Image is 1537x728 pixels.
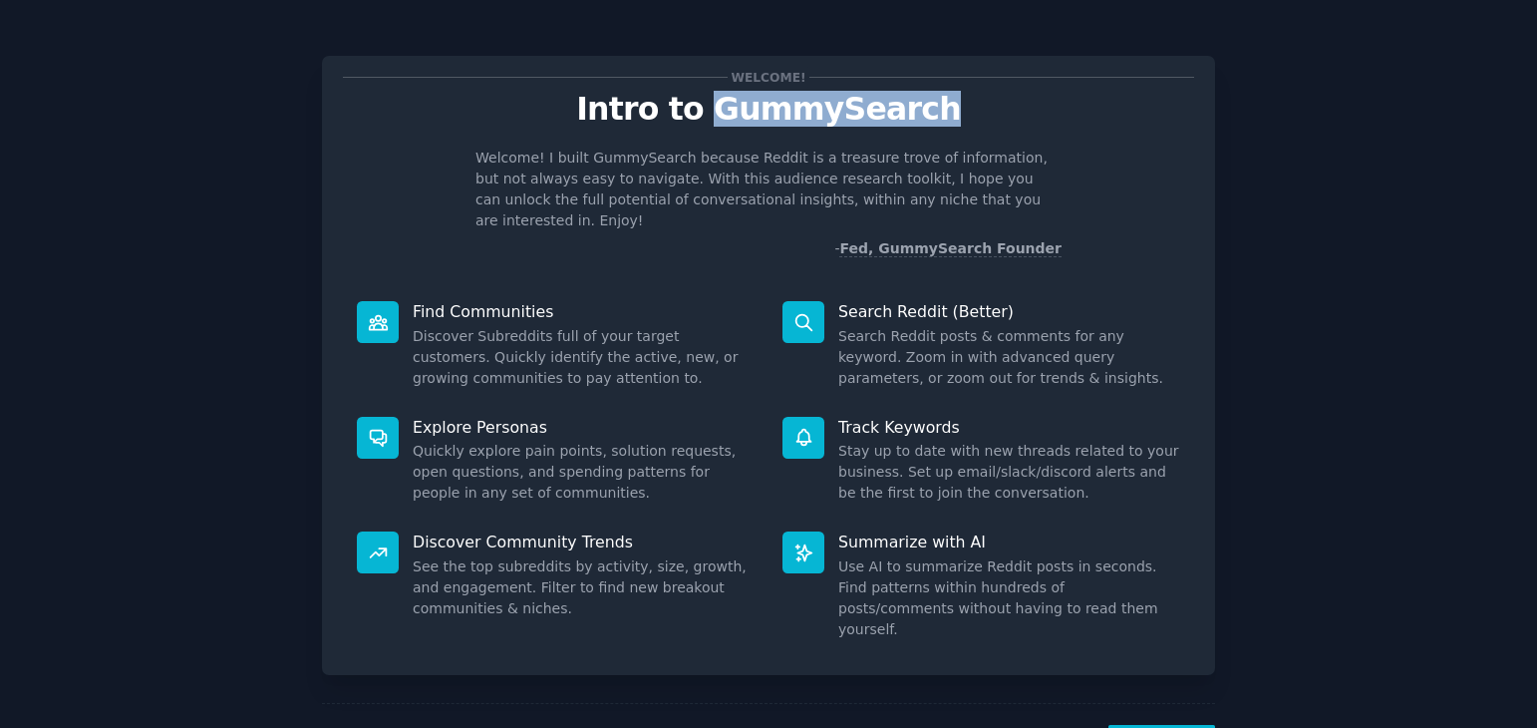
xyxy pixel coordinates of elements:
[413,532,755,552] p: Discover Community Trends
[413,301,755,322] p: Find Communities
[839,240,1062,257] a: Fed, GummySearch Founder
[838,326,1180,389] dd: Search Reddit posts & comments for any keyword. Zoom in with advanced query parameters, or zoom o...
[413,417,755,438] p: Explore Personas
[343,92,1194,127] p: Intro to GummySearch
[728,67,809,88] span: Welcome!
[838,417,1180,438] p: Track Keywords
[838,556,1180,640] dd: Use AI to summarize Reddit posts in seconds. Find patterns within hundreds of posts/comments with...
[413,441,755,504] dd: Quickly explore pain points, solution requests, open questions, and spending patterns for people ...
[413,326,755,389] dd: Discover Subreddits full of your target customers. Quickly identify the active, new, or growing c...
[838,301,1180,322] p: Search Reddit (Better)
[838,441,1180,504] dd: Stay up to date with new threads related to your business. Set up email/slack/discord alerts and ...
[838,532,1180,552] p: Summarize with AI
[834,238,1062,259] div: -
[413,556,755,619] dd: See the top subreddits by activity, size, growth, and engagement. Filter to find new breakout com...
[475,148,1062,231] p: Welcome! I built GummySearch because Reddit is a treasure trove of information, but not always ea...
